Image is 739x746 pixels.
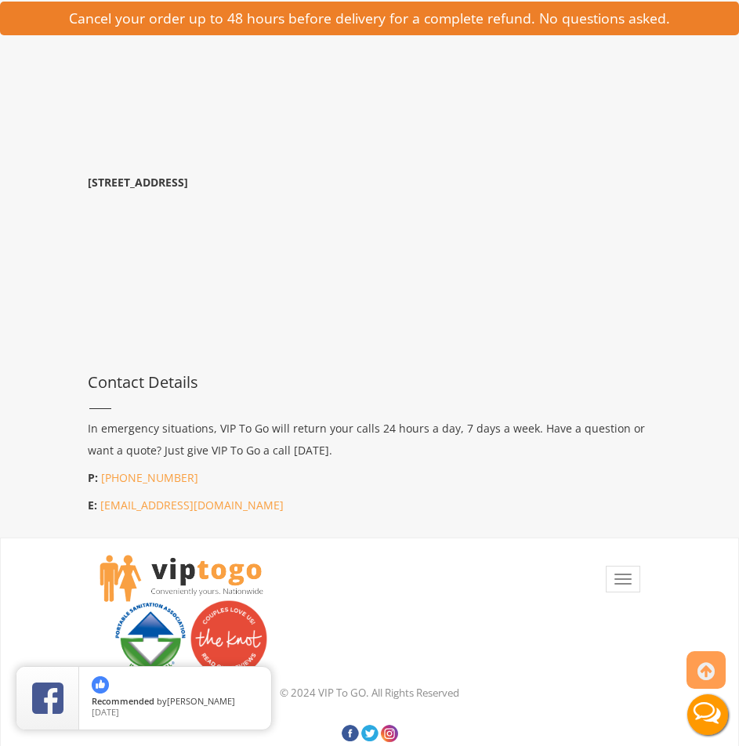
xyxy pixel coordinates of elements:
[92,706,119,718] span: [DATE]
[361,725,379,742] a: Twitter
[88,418,652,462] p: In emergency situations, VIP To Go will return your calls 24 hours a day, 7 days a week. Have a q...
[100,498,284,512] a: [EMAIL_ADDRESS][DOMAIN_NAME]
[676,683,739,746] button: Live Chat
[32,683,63,714] img: Review Rating
[190,599,268,678] img: Couples love us! See our reviews on The Knot.
[111,599,190,683] img: PSAI Member Logo
[100,555,263,602] img: viptogo LogoVIPTOGO
[88,374,652,391] h3: Contact Details
[342,725,359,742] a: Facebook
[88,175,188,190] b: [STREET_ADDRESS]
[88,498,97,512] b: E:
[92,695,154,707] span: Recommended
[92,697,259,708] span: by
[88,470,98,485] b: P:
[88,683,652,704] p: © 2024 VIP To GO. All Rights Reserved
[92,676,109,693] img: thumbs up icon
[381,725,398,742] a: Insta
[101,470,198,485] a: [PHONE_NUMBER]
[167,695,235,707] span: [PERSON_NAME]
